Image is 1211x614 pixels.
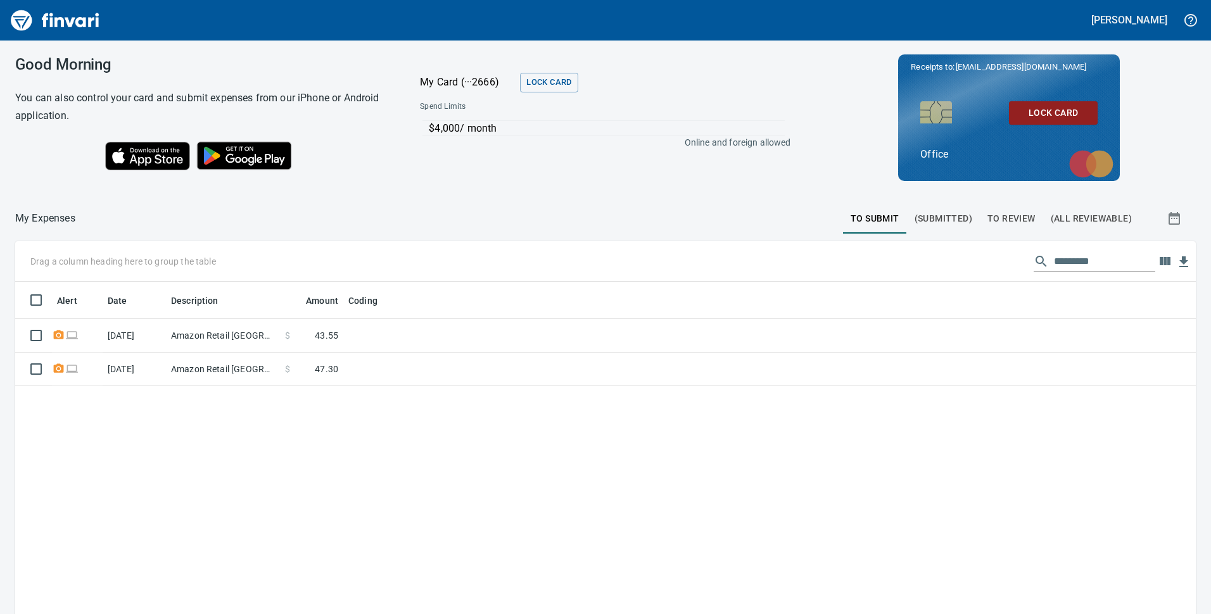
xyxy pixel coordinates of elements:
[190,135,299,177] img: Get it on Google Play
[1019,105,1087,121] span: Lock Card
[420,101,627,113] span: Spend Limits
[285,363,290,375] span: $
[57,293,94,308] span: Alert
[15,56,388,73] h3: Good Morning
[920,147,1098,162] p: Office
[103,353,166,386] td: [DATE]
[987,211,1036,227] span: To Review
[171,293,235,308] span: Description
[1088,10,1170,30] button: [PERSON_NAME]
[1155,203,1196,234] button: Show transactions within a particular date range
[289,293,338,308] span: Amount
[285,329,290,342] span: $
[166,353,280,386] td: Amazon Retail [GEOGRAPHIC_DATA] [GEOGRAPHIC_DATA]
[911,61,1107,73] p: Receipts to:
[8,5,103,35] img: Finvari
[915,211,972,227] span: (Submitted)
[30,255,216,268] p: Drag a column heading here to group the table
[410,136,790,149] p: Online and foreign allowed
[15,211,75,226] p: My Expenses
[526,75,571,90] span: Lock Card
[52,365,65,373] span: Receipt Required
[420,75,515,90] p: My Card (···2666)
[315,329,338,342] span: 43.55
[108,293,144,308] span: Date
[1091,13,1167,27] h5: [PERSON_NAME]
[15,89,388,125] h6: You can also control your card and submit expenses from our iPhone or Android application.
[105,142,190,170] img: Download on the App Store
[1174,253,1193,272] button: Download table
[171,293,219,308] span: Description
[348,293,377,308] span: Coding
[348,293,394,308] span: Coding
[108,293,127,308] span: Date
[306,293,338,308] span: Amount
[851,211,899,227] span: To Submit
[1063,144,1120,184] img: mastercard.svg
[15,211,75,226] nav: breadcrumb
[166,319,280,353] td: Amazon Retail [GEOGRAPHIC_DATA] [GEOGRAPHIC_DATA]
[65,365,79,373] span: Online transaction
[954,61,1087,73] span: [EMAIL_ADDRESS][DOMAIN_NAME]
[1051,211,1132,227] span: (All Reviewable)
[57,293,77,308] span: Alert
[429,121,784,136] p: $4,000 / month
[52,331,65,339] span: Receipt Required
[103,319,166,353] td: [DATE]
[1009,101,1098,125] button: Lock Card
[65,331,79,339] span: Online transaction
[1155,252,1174,271] button: Choose columns to display
[520,73,578,92] button: Lock Card
[315,363,338,375] span: 47.30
